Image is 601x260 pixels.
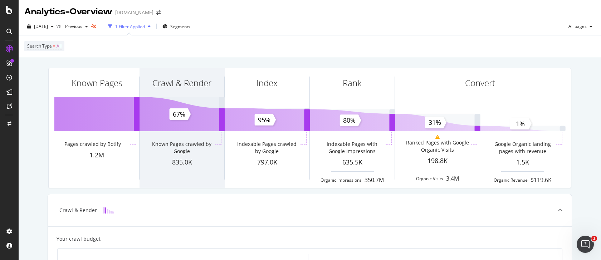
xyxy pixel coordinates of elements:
[59,207,97,214] div: Crawl & Render
[320,141,384,155] div: Indexable Pages with Google Impressions
[105,21,153,32] button: 1 Filter Applied
[64,141,121,148] div: Pages crawled by Botify
[160,21,193,32] button: Segments
[235,141,299,155] div: Indexable Pages crawled by Google
[54,151,139,160] div: 1.2M
[103,207,114,214] img: block-icon
[566,23,587,29] span: All pages
[27,43,52,49] span: Search Type
[62,21,91,32] button: Previous
[72,77,122,89] div: Known Pages
[115,24,145,30] div: 1 Filter Applied
[140,158,224,167] div: 835.0K
[577,236,594,253] iframe: Intercom live chat
[321,177,362,183] div: Organic Impressions
[57,41,62,51] span: All
[156,10,161,15] div: arrow-right-arrow-left
[566,21,595,32] button: All pages
[115,9,153,16] div: [DOMAIN_NAME]
[170,24,190,30] span: Segments
[57,235,101,242] div: Your crawl budget
[343,77,362,89] div: Rank
[150,141,214,155] div: Known Pages crawled by Google
[225,158,309,167] div: 797.0K
[256,77,278,89] div: Index
[53,43,55,49] span: =
[24,21,57,32] button: [DATE]
[310,158,395,167] div: 635.5K
[24,6,112,18] div: Analytics - Overview
[365,176,384,184] div: 350.7M
[152,77,211,89] div: Crawl & Render
[57,23,62,29] span: vs
[62,23,82,29] span: Previous
[34,23,48,29] span: 2025 Sep. 27th
[591,236,597,241] span: 1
